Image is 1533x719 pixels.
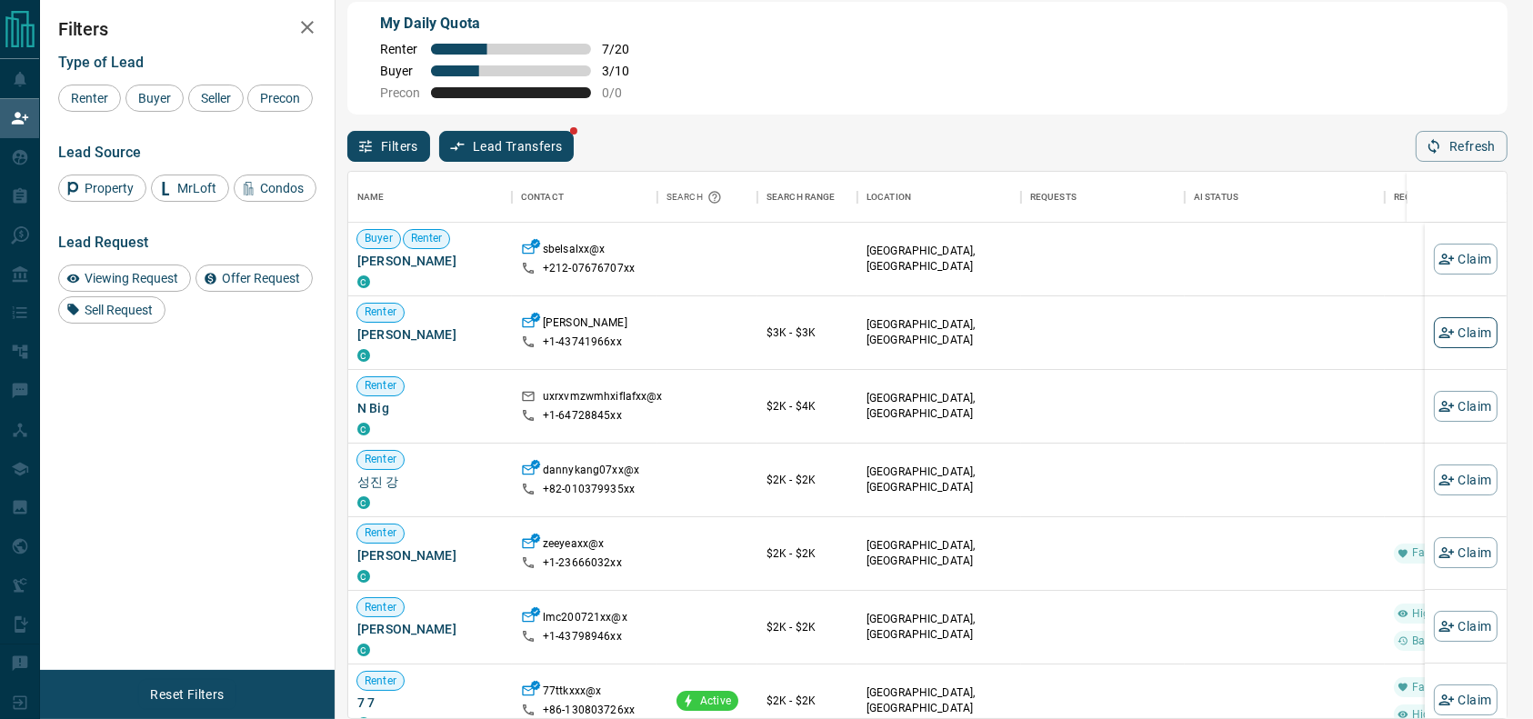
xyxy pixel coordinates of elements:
[1405,680,1467,695] span: Favourite
[357,252,503,270] span: [PERSON_NAME]
[357,452,404,467] span: Renter
[1021,172,1185,223] div: Requests
[766,693,848,709] p: $2K - $2K
[1434,317,1498,348] button: Claim
[1194,172,1238,223] div: AI Status
[380,13,642,35] p: My Daily Quota
[357,496,370,509] div: condos.ca
[380,85,420,100] span: Precon
[602,64,642,78] span: 3 / 10
[1416,131,1508,162] button: Refresh
[58,54,144,71] span: Type of Lead
[543,261,635,276] p: +212- 07676707xx
[125,85,184,112] div: Buyer
[693,694,738,709] span: Active
[357,674,404,689] span: Renter
[867,612,1012,643] p: [GEOGRAPHIC_DATA], [GEOGRAPHIC_DATA]
[857,172,1021,223] div: Location
[1434,464,1498,495] button: Claim
[757,172,857,223] div: Search Range
[188,85,244,112] div: Seller
[867,317,1012,348] p: [GEOGRAPHIC_DATA], [GEOGRAPHIC_DATA]
[867,685,1012,716] p: [GEOGRAPHIC_DATA], [GEOGRAPHIC_DATA]
[543,335,622,350] p: +1- 43741966xx
[766,398,848,414] p: $2K - $4K
[602,85,642,100] span: 0 / 0
[78,271,185,285] span: Viewing Request
[215,271,306,285] span: Offer Request
[543,684,601,703] p: 77ttkxxx@x
[766,619,848,635] p: $2K - $2K
[247,85,313,112] div: Precon
[357,600,404,615] span: Renter
[171,181,223,195] span: MrLoft
[357,305,404,320] span: Renter
[404,231,450,246] span: Renter
[766,325,848,341] p: $3K - $3K
[867,244,1012,275] p: [GEOGRAPHIC_DATA], [GEOGRAPHIC_DATA]
[357,644,370,656] div: condos.ca
[543,482,635,497] p: +82- 010379935xx
[1405,545,1467,561] span: Favourite
[58,265,191,292] div: Viewing Request
[867,464,1012,495] p: [GEOGRAPHIC_DATA], [GEOGRAPHIC_DATA]
[357,231,400,246] span: Buyer
[380,42,420,56] span: Renter
[543,408,622,424] p: +1- 64728845xx
[357,378,404,394] span: Renter
[1434,391,1498,422] button: Claim
[78,303,159,317] span: Sell Request
[357,620,503,638] span: [PERSON_NAME]
[357,694,503,712] span: 7 7
[867,391,1012,422] p: [GEOGRAPHIC_DATA], [GEOGRAPHIC_DATA]
[543,389,663,408] p: uxrxvmzwmhxiflafxx@x
[195,91,237,105] span: Seller
[357,570,370,583] div: condos.ca
[347,131,430,162] button: Filters
[58,85,121,112] div: Renter
[1030,172,1077,223] div: Requests
[151,175,229,202] div: MrLoft
[58,234,148,251] span: Lead Request
[132,91,177,105] span: Buyer
[138,679,235,710] button: Reset Filters
[543,242,605,261] p: sbelsalxx@x
[1434,537,1498,568] button: Claim
[58,18,316,40] h2: Filters
[357,172,385,223] div: Name
[357,423,370,435] div: condos.ca
[78,181,140,195] span: Property
[766,472,848,488] p: $2K - $2K
[195,265,313,292] div: Offer Request
[357,275,370,288] div: condos.ca
[58,296,165,324] div: Sell Request
[1434,244,1498,275] button: Claim
[543,629,622,644] p: +1- 43798946xx
[65,91,115,105] span: Renter
[58,144,141,161] span: Lead Source
[1434,684,1498,715] button: Claim
[543,610,627,629] p: lmc200721xx@x
[58,175,146,202] div: Property
[439,131,575,162] button: Lead Transfers
[602,42,642,56] span: 7 / 20
[1405,634,1478,649] span: Back to Site
[543,536,604,555] p: zeeyeaxx@x
[867,538,1012,569] p: [GEOGRAPHIC_DATA], [GEOGRAPHIC_DATA]
[543,463,639,482] p: dannykang07xx@x
[521,172,564,223] div: Contact
[543,555,622,571] p: +1- 23666032xx
[543,315,627,335] p: [PERSON_NAME]
[512,172,657,223] div: Contact
[357,473,503,491] span: 성진 강
[1405,606,1484,622] span: High Interest
[666,172,726,223] div: Search
[766,545,848,562] p: $2K - $2K
[357,525,404,541] span: Renter
[766,172,836,223] div: Search Range
[348,172,512,223] div: Name
[254,91,306,105] span: Precon
[867,172,911,223] div: Location
[357,546,503,564] span: [PERSON_NAME]
[234,175,316,202] div: Condos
